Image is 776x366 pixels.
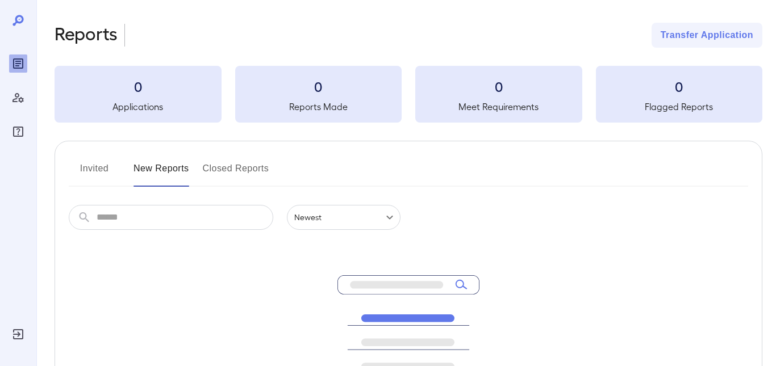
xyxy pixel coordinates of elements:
h3: 0 [596,77,763,95]
div: Reports [9,54,27,73]
h3: 0 [55,77,222,95]
h5: Applications [55,100,222,113]
button: New Reports [133,159,189,187]
div: Newest [287,205,400,230]
h3: 0 [235,77,402,95]
h5: Reports Made [235,100,402,113]
div: Log Out [9,325,27,343]
button: Invited [69,159,120,187]
button: Transfer Application [652,23,762,48]
h5: Meet Requirements [415,100,582,113]
h3: 0 [415,77,582,95]
h5: Flagged Reports [596,100,763,113]
button: Closed Reports [203,159,269,187]
div: FAQ [9,123,27,141]
h2: Reports [55,23,118,48]
summary: 0Applications0Reports Made0Meet Requirements0Flagged Reports [55,66,762,123]
div: Manage Users [9,89,27,107]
